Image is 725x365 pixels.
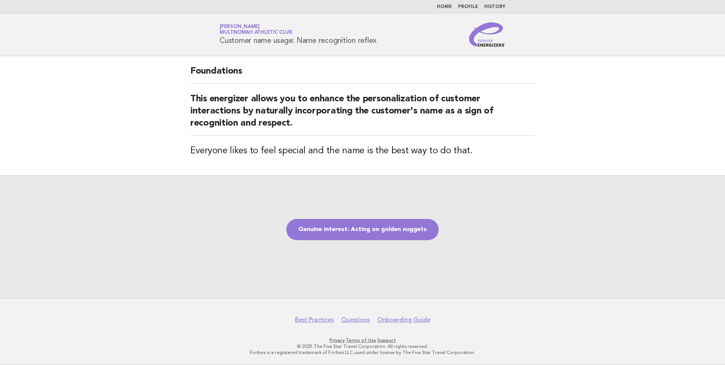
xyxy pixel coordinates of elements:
img: Service Energizers [469,22,505,47]
h2: This energizer allows you to enhance the personalization of customer interactions by naturally in... [190,93,535,136]
p: Forbes is a registered trademark of Forbes LLC used under license by The Five Star Travel Corpora... [130,349,595,356]
h2: Foundations [190,65,535,84]
p: · · [130,337,595,343]
a: Privacy [330,338,345,343]
a: Support [377,338,396,343]
h1: Customer name usage: Name recognition reflex [220,25,377,44]
a: History [484,5,505,9]
a: [PERSON_NAME]Multnomah Athletic Club [220,24,292,35]
a: Home [437,5,452,9]
a: Questions [341,316,370,324]
h3: Everyone likes to feel special and the name is the best way to do that. [190,145,535,157]
p: © 2025 The Five Star Travel Corporation. All rights reserved. [130,343,595,349]
span: Multnomah Athletic Club [220,30,292,35]
a: Onboarding Guide [377,316,430,324]
a: Genuine interest: Acting on golden nuggets [286,219,439,240]
a: Terms of Use [346,338,376,343]
a: Best Practices [295,316,334,324]
a: Profile [458,5,478,9]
